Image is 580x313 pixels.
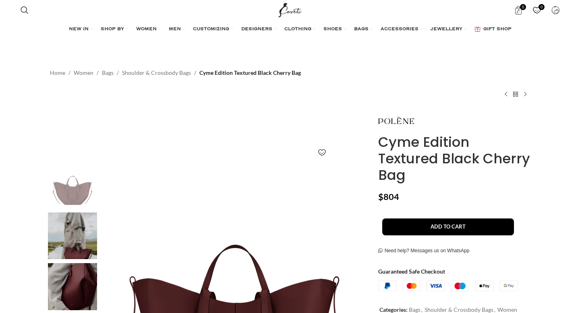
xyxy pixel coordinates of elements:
[241,21,276,37] a: DESIGNERS
[277,6,304,13] a: Site logo
[474,21,512,37] a: GIFT SHOP
[483,26,512,33] span: GIFT SHOP
[510,2,526,18] a: 0
[381,26,418,33] span: ACCESSORIES
[474,27,481,32] img: GiftBag
[136,21,161,37] a: WOMEN
[50,68,301,77] nav: Breadcrumb
[101,26,124,33] span: SHOP BY
[378,192,383,202] span: $
[381,21,423,37] a: ACCESSORIES
[378,248,470,254] a: Need help? Messages us on WhatsApp
[379,306,408,313] span: Categories:
[102,68,114,77] a: Bags
[378,268,445,275] strong: Guaranteed Safe Checkout
[69,21,93,37] a: NEW IN
[48,263,97,310] img: Polene bags
[431,26,462,33] span: JEWELLERY
[199,68,301,77] span: Cyme Edition Textured Black Cherry Bag
[169,21,185,37] a: MEN
[378,280,518,292] img: guaranteed-safe-checkout-bordered.j
[50,68,65,77] a: Home
[528,2,545,18] div: My Wishlist
[323,26,342,33] span: SHOES
[409,306,420,313] a: Bags
[378,111,414,130] img: Polene
[539,4,545,10] span: 0
[69,26,89,33] span: NEW IN
[74,68,93,77] a: Women
[193,21,233,37] a: CUSTOMIZING
[323,21,346,37] a: SHOES
[169,26,181,33] span: MEN
[378,192,399,202] bdi: 804
[284,26,311,33] span: CLOTHING
[520,4,526,10] span: 0
[354,21,373,37] a: BAGS
[101,21,128,37] a: SHOP BY
[193,26,229,33] span: CUSTOMIZING
[48,212,97,259] img: Polene bag
[501,89,511,99] a: Previous product
[48,161,97,208] img: Polene
[382,218,514,235] button: Add to cart
[520,89,530,99] a: Next product
[241,26,272,33] span: DESIGNERS
[431,21,466,37] a: JEWELLERY
[378,134,530,183] h1: Cyme Edition Textured Black Cherry Bag
[17,21,563,37] div: Main navigation
[354,26,369,33] span: BAGS
[17,2,33,18] a: Search
[528,2,545,18] a: 0
[136,26,157,33] span: WOMEN
[122,68,191,77] a: Shoulder & Crossbody Bags
[284,21,315,37] a: CLOTHING
[425,306,493,313] a: Shoulder & Crossbody Bags
[497,306,517,313] a: Women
